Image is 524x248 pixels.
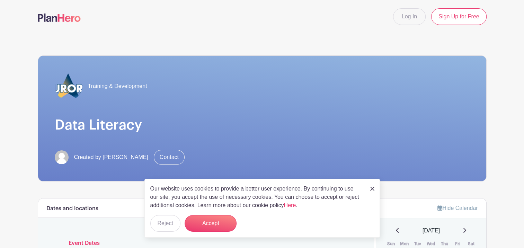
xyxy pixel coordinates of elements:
h6: Dates and locations [46,205,98,212]
th: Tue [411,240,425,247]
a: Here [284,202,296,208]
th: Sat [464,240,478,247]
img: 2023_COA_Horiz_Logo_PMS_BlueStroke%204.png [55,72,82,100]
th: Sun [384,240,398,247]
button: Accept [185,215,237,232]
a: Hide Calendar [437,205,478,211]
span: Training & Development [88,82,147,90]
a: Contact [154,150,185,165]
button: Reject [150,215,180,232]
a: Log In [393,8,426,25]
h1: Data Literacy [55,117,470,133]
th: Mon [398,240,411,247]
th: Fri [451,240,465,247]
img: logo-507f7623f17ff9eddc593b1ce0a138ce2505c220e1c5a4e2b4648c50719b7d32.svg [38,14,81,22]
h6: Event Dates [63,240,349,247]
span: [DATE] [423,227,440,235]
img: default-ce2991bfa6775e67f084385cd625a349d9dcbb7a52a09fb2fda1e96e2d18dcdb.png [55,150,69,164]
th: Wed [425,240,438,247]
th: Thu [438,240,451,247]
span: Created by [PERSON_NAME] [74,153,148,161]
a: Sign Up for Free [431,8,486,25]
img: close_button-5f87c8562297e5c2d7936805f587ecaba9071eb48480494691a3f1689db116b3.svg [370,187,374,191]
p: Our website uses cookies to provide a better user experience. By continuing to use our site, you ... [150,185,363,210]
